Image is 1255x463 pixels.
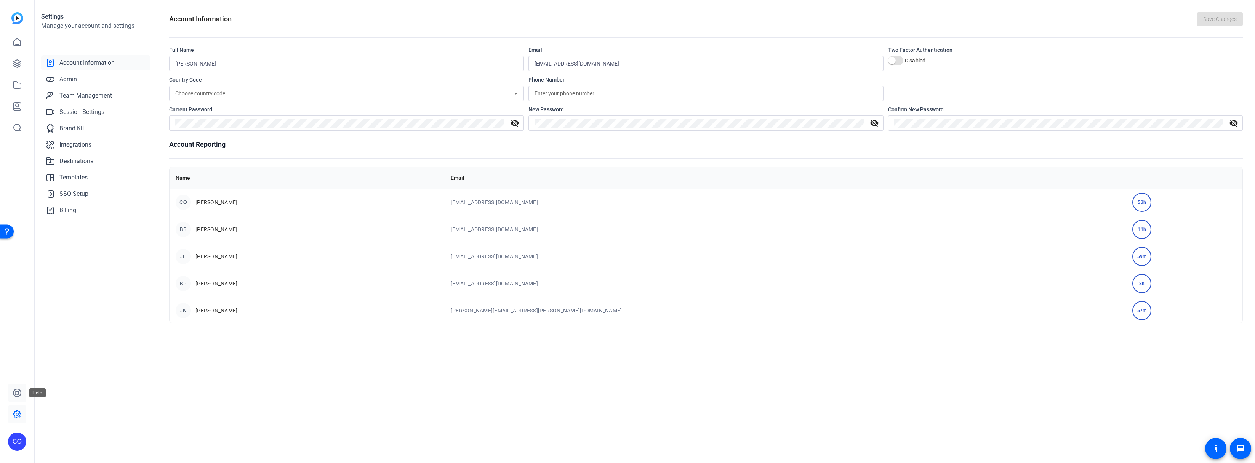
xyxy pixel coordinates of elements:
[169,14,232,24] h1: Account Information
[29,388,46,397] div: Help
[445,216,1126,243] td: [EMAIL_ADDRESS][DOMAIN_NAME]
[1132,220,1151,239] div: 11h
[11,12,23,24] img: blue-gradient.svg
[1236,444,1245,453] mat-icon: message
[169,76,524,83] div: Country Code
[59,206,76,215] span: Billing
[445,167,1126,189] th: Email
[1211,444,1220,453] mat-icon: accessibility
[865,119,884,128] mat-icon: visibility_off
[59,173,88,182] span: Templates
[59,91,112,100] span: Team Management
[176,276,191,291] div: BP
[59,124,84,133] span: Brand Kit
[169,46,524,54] div: Full Name
[59,107,104,117] span: Session Settings
[903,57,926,64] label: Disabled
[41,104,150,120] a: Session Settings
[59,189,88,199] span: SSO Setup
[59,58,115,67] span: Account Information
[175,59,518,68] input: Enter your name...
[445,243,1126,270] td: [EMAIL_ADDRESS][DOMAIN_NAME]
[445,189,1126,216] td: [EMAIL_ADDRESS][DOMAIN_NAME]
[195,199,237,206] span: [PERSON_NAME]
[170,167,445,189] th: Name
[41,154,150,169] a: Destinations
[169,106,524,113] div: Current Password
[1132,301,1151,320] div: 57m
[176,249,191,264] div: JE
[41,203,150,218] a: Billing
[195,280,237,287] span: [PERSON_NAME]
[41,88,150,103] a: Team Management
[1132,247,1151,266] div: 59m
[506,119,524,128] mat-icon: visibility_off
[41,72,150,87] a: Admin
[888,106,1243,113] div: Confirm New Password
[445,270,1126,297] td: [EMAIL_ADDRESS][DOMAIN_NAME]
[195,253,237,260] span: [PERSON_NAME]
[41,21,150,30] h2: Manage your account and settings
[41,55,150,70] a: Account Information
[176,195,191,210] div: CO
[59,75,77,84] span: Admin
[41,186,150,202] a: SSO Setup
[176,303,191,318] div: JK
[59,157,93,166] span: Destinations
[1132,274,1151,293] div: 8h
[528,46,883,54] div: Email
[169,139,1243,150] h1: Account Reporting
[8,433,26,451] div: CO
[41,137,150,152] a: Integrations
[176,222,191,237] div: BB
[528,106,883,113] div: New Password
[888,46,1243,54] div: Two Factor Authentication
[535,59,877,68] input: Enter your email...
[41,121,150,136] a: Brand Kit
[175,90,230,96] span: Choose country code...
[195,307,237,314] span: [PERSON_NAME]
[528,76,883,83] div: Phone Number
[445,297,1126,324] td: [PERSON_NAME][EMAIL_ADDRESS][PERSON_NAME][DOMAIN_NAME]
[1132,193,1151,212] div: 53h
[41,12,150,21] h1: Settings
[59,140,91,149] span: Integrations
[41,170,150,185] a: Templates
[535,89,877,98] input: Enter your phone number...
[1225,119,1243,128] mat-icon: visibility_off
[195,226,237,233] span: [PERSON_NAME]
